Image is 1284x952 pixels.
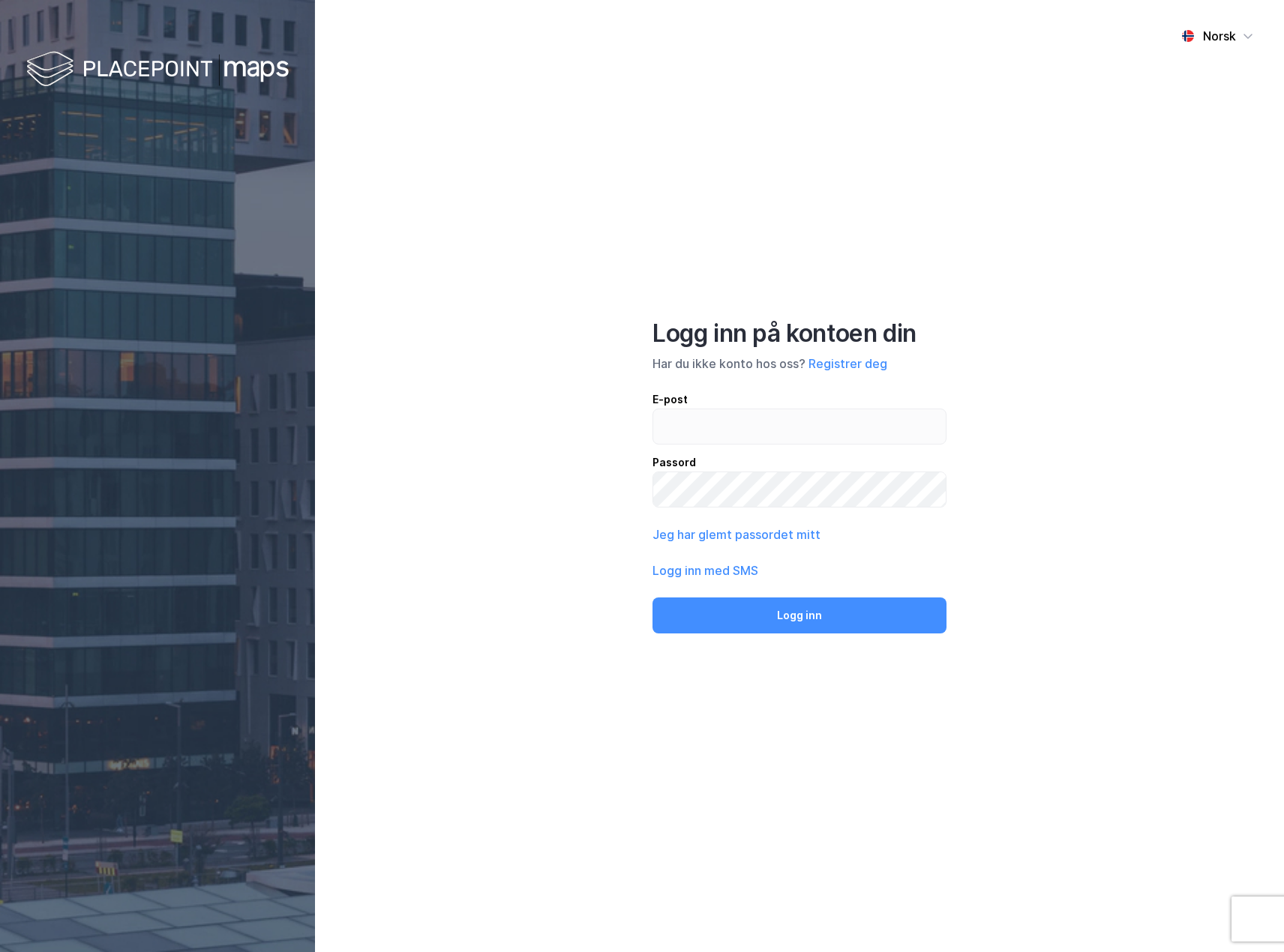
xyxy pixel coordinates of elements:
button: Logg inn [652,597,946,633]
button: Jeg har glemt passordet mitt [652,525,820,543]
button: Registrer deg [808,355,887,373]
div: Logg inn på kontoen din [652,319,946,349]
img: logo-white.f07954bde2210d2a523dddb988cd2aa7.svg [26,48,289,92]
div: E-post [652,391,946,409]
div: Har du ikke konto hos oss? [652,355,946,373]
button: Logg inn med SMS [652,561,758,579]
iframe: Chat Widget [1209,880,1284,952]
div: Passord [652,454,946,472]
div: Norsk [1203,27,1236,45]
